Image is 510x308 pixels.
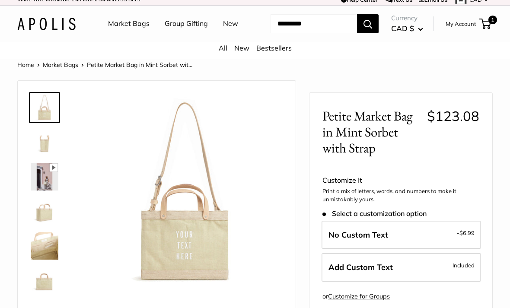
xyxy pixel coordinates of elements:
[453,260,475,271] span: Included
[87,61,192,69] span: Petite Market Bag in Mint Sorbet wit...
[328,263,393,273] span: Add Custom Text
[17,18,76,31] img: Apolis
[29,196,60,227] a: Petite Market Bag in Mint Sorbet with Strap
[391,22,423,36] button: CAD $
[256,44,292,53] a: Bestsellers
[223,18,238,31] a: New
[427,108,479,125] span: $123.08
[31,94,58,122] img: Petite Market Bag in Mint Sorbet with Strap
[271,15,357,34] input: Search...
[357,15,379,34] button: Search
[108,18,150,31] a: Market Bags
[17,60,192,71] nav: Breadcrumb
[391,13,423,25] span: Currency
[322,187,479,204] p: Print a mix of letters, words, and numbers to make it unmistakably yours.
[31,267,58,295] img: description_Seal of authenticity printed on the backside of every bag.
[165,18,208,31] a: Group Gifting
[322,175,479,187] div: Customize It
[17,61,34,69] a: Home
[322,210,427,218] span: Select a customization option
[29,162,60,193] a: Petite Market Bag in Mint Sorbet with Strap
[488,16,497,25] span: 1
[234,44,249,53] a: New
[219,44,227,53] a: All
[29,127,60,158] a: Petite Market Bag in Mint Sorbet with Strap
[457,228,475,238] span: -$6.99
[31,198,58,225] img: Petite Market Bag in Mint Sorbet with Strap
[29,265,60,296] a: description_Seal of authenticity printed on the backside of every bag.
[446,19,476,29] a: My Account
[87,94,283,290] img: Petite Market Bag in Mint Sorbet with Strap
[391,24,414,33] span: CAD $
[43,61,78,69] a: Market Bags
[31,163,58,191] img: Petite Market Bag in Mint Sorbet with Strap
[29,231,60,262] a: Petite Market Bag in Mint Sorbet with Strap
[29,92,60,124] a: Petite Market Bag in Mint Sorbet with Strap
[322,291,390,303] div: or
[322,254,481,282] label: Add Custom Text
[322,108,421,157] span: Petite Market Bag in Mint Sorbet with Strap
[31,232,58,260] img: Petite Market Bag in Mint Sorbet with Strap
[480,19,491,29] a: 1
[31,129,58,156] img: Petite Market Bag in Mint Sorbet with Strap
[322,221,481,250] label: Leave Blank
[328,293,390,301] a: Customize for Groups
[328,230,388,240] span: No Custom Text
